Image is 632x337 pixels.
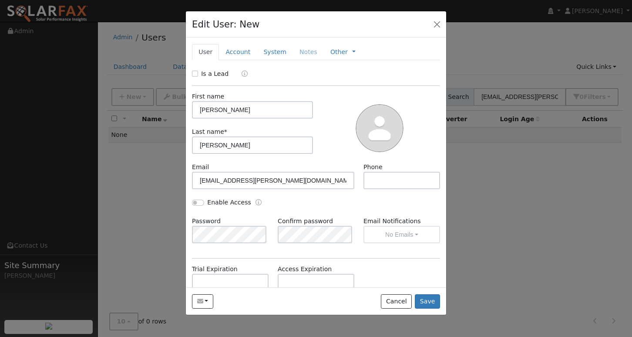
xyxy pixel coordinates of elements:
[235,69,248,79] a: Lead
[219,44,257,60] a: Account
[201,69,229,78] label: Is a Lead
[257,44,293,60] a: System
[192,163,209,172] label: Email
[192,127,227,136] label: Last name
[192,44,219,60] a: User
[224,128,227,135] span: Required
[255,198,262,208] a: Enable Access
[192,217,221,226] label: Password
[330,48,348,57] a: Other
[278,265,332,274] label: Access Expiration
[381,294,412,309] button: Cancel
[192,294,213,309] button: capu-ceron@hotmail.com
[192,92,224,101] label: First name
[207,198,251,207] label: Enable Access
[415,294,440,309] button: Save
[192,71,198,77] input: Is a Lead
[192,265,238,274] label: Trial Expiration
[363,217,440,226] label: Email Notifications
[192,17,259,31] h4: Edit User: New
[363,163,383,172] label: Phone
[278,217,333,226] label: Confirm password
